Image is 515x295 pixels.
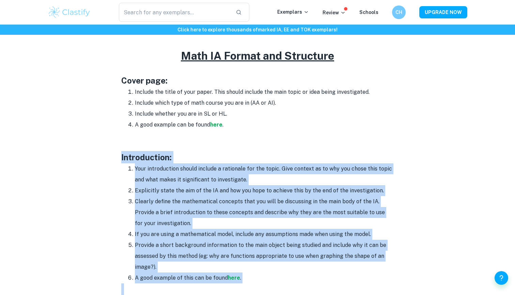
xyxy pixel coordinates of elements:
li: Include whether you are in SL or HL. [135,108,394,119]
p: Exemplars [277,8,309,16]
a: here [228,275,240,281]
h3: Cover page: [121,74,394,87]
li: Your introduction should include a rationale for the topic. Give context as to why you chose this... [135,163,394,185]
li: A good example can be found . [135,119,394,130]
li: Explicitly state the aim of the IA and how you hope to achieve this by the end of the investigation. [135,185,394,196]
a: here [210,121,222,128]
h6: Click here to explore thousands of marked IA, EE and TOK exemplars ! [1,26,514,33]
u: Math IA Format and Structure [181,49,334,62]
h3: Introduction: [121,151,394,163]
h6: CH [395,9,403,16]
li: Include the title of your paper. This should include the main topic or idea being investigated. [135,87,394,98]
button: Help and Feedback [495,271,508,285]
li: Clearly define the mathematical concepts that you will be discussing in the main body of the IA. ... [135,196,394,229]
li: If you are using a mathematical model, include any assumptions made when using the model. [135,229,394,240]
li: Include which type of math course you are in (AA or AI). [135,98,394,108]
input: Search for any exemplars... [119,3,230,22]
a: Schools [359,10,378,15]
img: Clastify logo [48,5,91,19]
li: Provide a short background information to the main object being studied and include why it can be... [135,240,394,272]
li: A good example of this can be found . [135,272,394,283]
p: Review [323,9,346,16]
button: UPGRADE NOW [419,6,467,18]
button: CH [392,5,406,19]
